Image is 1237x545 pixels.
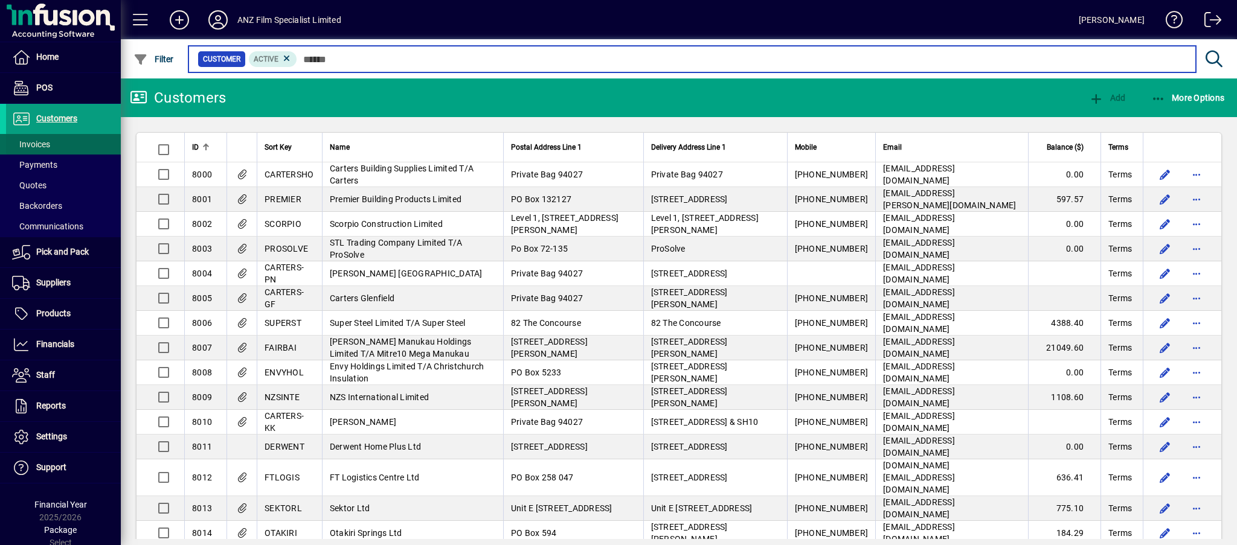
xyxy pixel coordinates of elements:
td: 597.57 [1028,187,1100,212]
span: [PHONE_NUMBER] [795,368,869,377]
button: Edit [1155,239,1175,258]
span: Private Bag 94027 [511,269,583,278]
td: 636.41 [1028,459,1100,496]
span: Terms [1108,243,1132,255]
span: Staff [36,370,55,380]
span: ENVYHOL [265,368,304,377]
span: Super Steel Limited T/A Super Steel [330,318,466,328]
span: ID [192,141,199,154]
span: Reports [36,401,66,410]
a: Staff [6,360,121,390]
span: Add [1089,93,1125,103]
span: DERWENT [265,442,304,451]
a: Knowledge Base [1157,2,1183,42]
td: 0.00 [1028,360,1100,385]
span: [EMAIL_ADDRESS][DOMAIN_NAME] [883,238,955,260]
span: Premier Building Products Limited [330,194,461,204]
span: Terms [1108,267,1132,279]
span: Unit E [STREET_ADDRESS] [511,503,612,513]
span: [PERSON_NAME] Manukau Holdings Limited T/A Mitre10 Mega Manukau [330,337,472,359]
td: 0.00 [1028,162,1100,187]
span: PREMIER [265,194,301,204]
span: [EMAIL_ADDRESS][DOMAIN_NAME] [883,312,955,334]
span: [STREET_ADDRESS][PERSON_NAME] [651,287,728,309]
div: Email [883,141,1021,154]
span: Terms [1108,416,1132,428]
span: Pick and Pack [36,247,89,257]
span: [STREET_ADDRESS][PERSON_NAME] [511,386,588,408]
button: Edit [1155,437,1175,456]
span: Level 1, [STREET_ADDRESS][PERSON_NAME] [651,213,759,235]
span: Balance ($) [1047,141,1084,154]
a: Communications [6,216,121,237]
span: [EMAIL_ADDRESS][DOMAIN_NAME] [883,263,955,284]
span: [EMAIL_ADDRESS][PERSON_NAME][DOMAIN_NAME] [883,188,1017,210]
span: [STREET_ADDRESS] [511,442,588,451]
span: [PHONE_NUMBER] [795,528,869,538]
span: [PHONE_NUMBER] [795,318,869,328]
div: ANZ Film Specialist Limited [237,10,341,30]
td: 0.00 [1028,237,1100,261]
span: [STREET_ADDRESS] [651,194,728,204]
button: Edit [1155,412,1175,432]
span: Quotes [12,180,47,190]
span: Terms [1108,218,1132,230]
span: [EMAIL_ADDRESS][DOMAIN_NAME] [883,522,955,544]
span: 8003 [192,244,212,253]
span: Envy Holdings Limited T/A Christchurch Insulation [330,362,484,383]
button: More options [1187,363,1206,382]
span: PROSOLVE [265,244,308,253]
button: Edit [1155,468,1175,487]
span: Scorpio Construction Limited [330,219,443,229]
a: Products [6,299,121,329]
button: More options [1187,214,1206,234]
span: [STREET_ADDRESS] [651,442,728,451]
span: Payments [12,160,57,170]
a: Reports [6,391,121,421]
span: 8012 [192,473,212,482]
div: Balance ($) [1036,141,1094,154]
span: Email [883,141,902,154]
button: Edit [1155,523,1175,543]
span: CARTERS-GF [265,287,304,309]
span: Delivery Address Line 1 [651,141,726,154]
span: Financials [36,339,74,349]
span: Terms [1108,441,1132,453]
span: 82 The Concourse [651,318,721,328]
span: [DOMAIN_NAME][EMAIL_ADDRESS][DOMAIN_NAME] [883,461,955,494]
span: 8005 [192,293,212,303]
span: SUPERST [265,318,301,328]
span: [STREET_ADDRESS][PERSON_NAME] [651,386,728,408]
span: Settings [36,432,67,441]
button: More options [1187,499,1206,518]
span: [PHONE_NUMBER] [795,343,869,352]
span: [EMAIL_ADDRESS][DOMAIN_NAME] [883,337,955,359]
button: More options [1187,523,1206,543]
div: Mobile [795,141,869,154]
span: [STREET_ADDRESS] [651,473,728,482]
span: [PHONE_NUMBER] [795,194,869,204]
div: [PERSON_NAME] [1079,10,1145,30]
span: Terms [1108,366,1132,378]
span: Level 1, [STREET_ADDRESS][PERSON_NAME] [511,213,618,235]
span: Terms [1108,391,1132,403]
button: Edit [1155,264,1175,283]
td: 4388.40 [1028,311,1100,336]
span: 8006 [192,318,212,328]
mat-chip: Activation Status: Active [249,51,297,67]
button: Edit [1155,313,1175,333]
a: Quotes [6,175,121,196]
span: Home [36,52,59,62]
span: Sektor Ltd [330,503,370,513]
a: POS [6,73,121,103]
span: Customer [203,53,240,65]
span: [PHONE_NUMBER] [795,170,869,179]
span: Support [36,462,66,472]
span: SEKTORL [265,503,302,513]
span: FAIRBAI [265,343,297,352]
span: Terms [1108,342,1132,354]
span: Suppliers [36,278,71,287]
a: Payments [6,155,121,175]
a: Logout [1195,2,1222,42]
td: 0.00 [1028,435,1100,459]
